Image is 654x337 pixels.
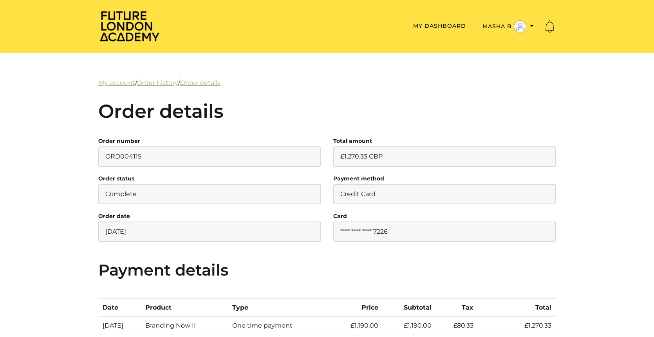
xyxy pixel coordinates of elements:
[329,299,383,317] th: Price
[98,261,556,279] h3: Payment details
[413,22,466,29] a: My Dashboard
[477,317,556,335] td: £1,270.33
[383,317,436,335] td: £1,190.00
[333,175,384,182] strong: Payment method
[180,79,220,87] a: Order details
[480,20,536,33] button: Toggle menu
[436,317,478,335] td: £80.33
[329,317,383,335] td: £1,190.00
[477,299,556,317] th: Total
[228,317,329,335] td: One time payment
[333,213,347,220] strong: Card
[436,299,478,317] th: Tax
[333,184,556,204] p: Credit Card
[137,79,178,87] a: Order history
[228,299,329,317] th: Type
[98,79,135,87] a: My account
[98,175,134,182] strong: Order status
[98,146,321,167] p: ORD004115
[98,100,556,123] h2: Order details
[98,213,130,220] strong: Order date
[98,137,140,144] strong: Order number
[141,299,228,317] th: Product
[383,299,436,317] th: Subtotal
[333,146,556,167] p: £1,270.33 GBP
[333,137,372,144] strong: Total amount
[145,321,224,330] div: Branding Now II
[98,299,141,317] th: Date
[98,222,321,242] p: [DATE]
[98,184,321,204] p: Complete
[98,317,141,335] td: [DATE]
[98,10,161,42] img: Home Page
